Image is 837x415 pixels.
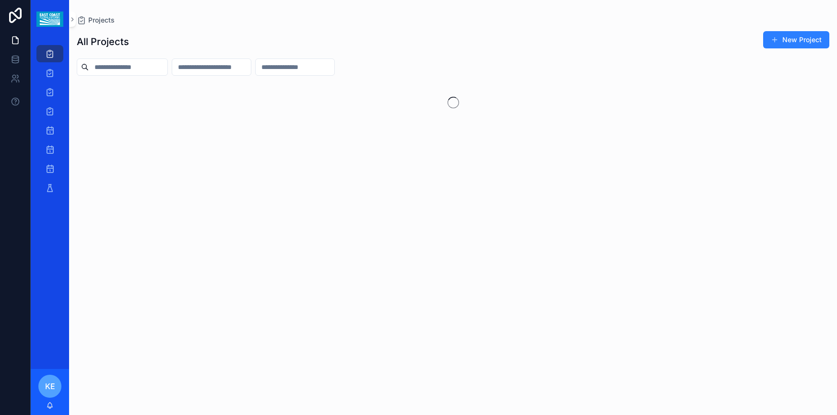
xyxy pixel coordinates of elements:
img: App logo [36,12,63,27]
button: New Project [763,31,829,48]
a: Projects [77,15,115,25]
div: scrollable content [31,38,69,209]
h1: All Projects [77,35,129,48]
span: Projects [88,15,115,25]
span: KE [45,380,55,392]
